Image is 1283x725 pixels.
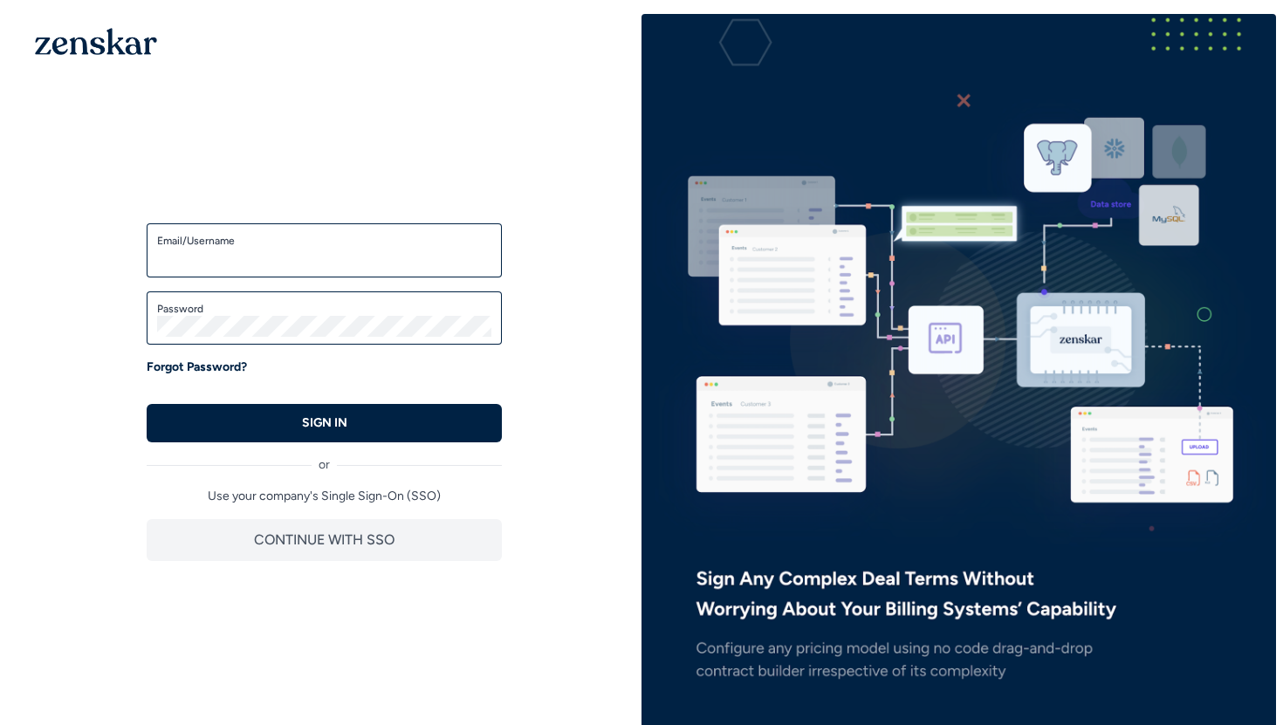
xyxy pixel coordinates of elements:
[147,359,247,376] a: Forgot Password?
[157,302,491,316] label: Password
[147,442,502,474] div: or
[302,414,347,432] p: SIGN IN
[35,28,157,55] img: 1OGAJ2xQqyY4LXKgY66KYq0eOWRCkrZdAb3gUhuVAqdWPZE9SRJmCz+oDMSn4zDLXe31Ii730ItAGKgCKgCCgCikA4Av8PJUP...
[147,488,502,505] p: Use your company's Single Sign-On (SSO)
[147,404,502,442] button: SIGN IN
[157,234,491,248] label: Email/Username
[147,519,502,561] button: CONTINUE WITH SSO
